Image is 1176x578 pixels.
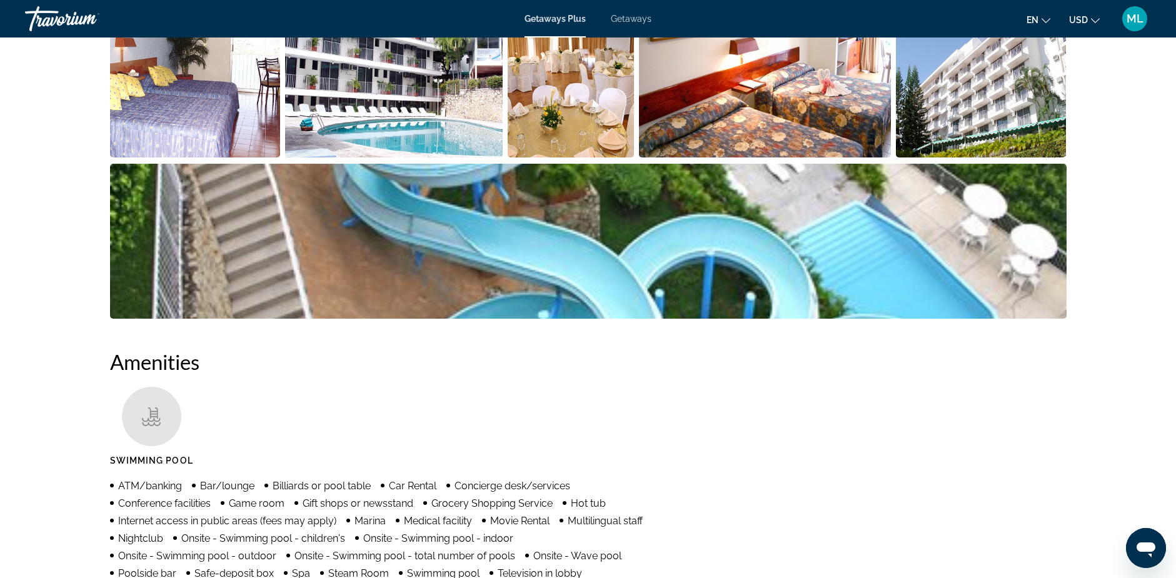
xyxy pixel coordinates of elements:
button: Open full-screen image slider [508,2,635,158]
span: Bar/lounge [200,480,254,492]
span: Hot tub [571,497,606,509]
span: USD [1069,15,1088,25]
button: Open full-screen image slider [110,2,281,158]
span: Multilingual staff [568,515,643,527]
span: Concierge desk/services [455,480,570,492]
button: Open full-screen image slider [896,2,1067,158]
span: Onsite - Swimming pool - total number of pools [294,550,515,562]
span: Gift shops or newsstand [303,497,413,509]
span: en [1027,15,1038,25]
a: Getaways Plus [525,14,586,24]
button: Change currency [1069,11,1100,29]
span: Car Rental [389,480,436,492]
span: Onsite - Swimming pool - children's [181,532,345,544]
span: Marina [354,515,386,527]
span: Grocery Shopping Service [431,497,553,509]
a: Getaways [611,14,651,24]
button: Open full-screen image slider [285,2,503,158]
span: Movie Rental [490,515,550,527]
span: Nightclub [118,532,163,544]
span: Medical facility [404,515,472,527]
span: Swimming Pool [110,456,193,466]
h2: Amenities [110,349,1067,374]
button: Open full-screen image slider [639,2,891,158]
span: Game room [229,497,284,509]
span: Conference facilities [118,497,211,509]
span: ATM/banking [118,480,182,492]
span: Billiards or pool table [273,480,371,492]
span: Onsite - Swimming pool - indoor [363,532,513,544]
button: User Menu [1118,6,1151,32]
span: ML [1127,12,1143,25]
button: Open full-screen image slider [110,163,1067,319]
a: Travorium [25,2,150,35]
iframe: Button to launch messaging window [1126,528,1166,568]
button: Change language [1027,11,1050,29]
span: Onsite - Wave pool [533,550,621,562]
span: Onsite - Swimming pool - outdoor [118,550,276,562]
span: Internet access in public areas (fees may apply) [118,515,336,527]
